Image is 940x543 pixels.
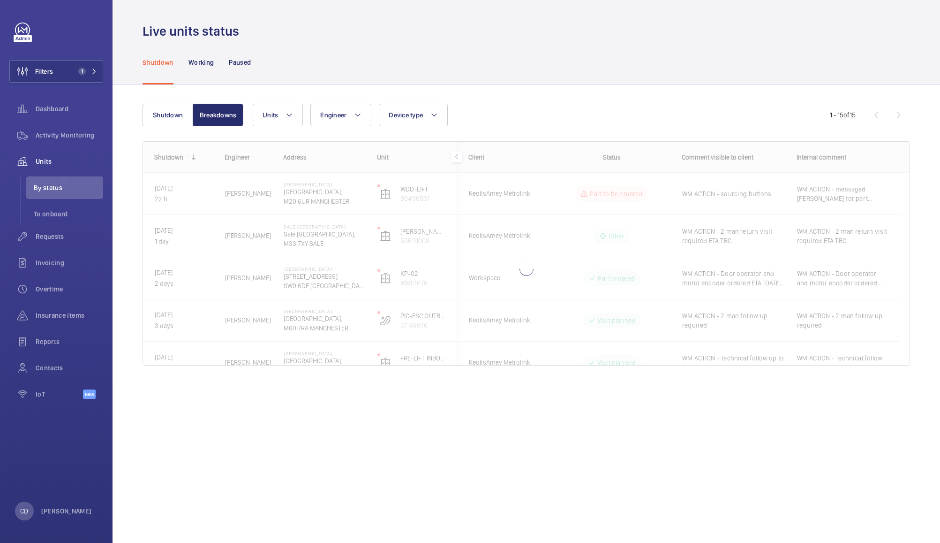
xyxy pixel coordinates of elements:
h1: Live units status [143,23,245,40]
p: Working [188,58,214,67]
span: Contacts [36,363,103,373]
p: Shutdown [143,58,173,67]
p: [PERSON_NAME] [41,506,92,516]
button: Breakdowns [193,104,243,126]
p: CD [20,506,28,516]
span: Units [36,157,103,166]
span: 1 [78,68,86,75]
button: Units [253,104,303,126]
span: Overtime [36,284,103,294]
button: Filters1 [9,60,103,83]
span: 1 - 15 15 [830,112,856,118]
span: Device type [389,111,423,119]
button: Shutdown [143,104,193,126]
span: of [843,111,850,119]
p: Paused [229,58,251,67]
span: Filters [35,67,53,76]
span: Dashboard [36,104,103,114]
span: To onboard [34,209,103,219]
span: Beta [83,390,96,399]
span: Invoicing [36,258,103,268]
span: Activity Monitoring [36,130,103,140]
span: Reports [36,337,103,346]
span: By status [34,183,103,192]
span: Requests [36,232,103,241]
span: Units [263,111,278,119]
button: Engineer [310,104,371,126]
span: Insurance items [36,311,103,320]
span: IoT [36,390,83,399]
button: Device type [379,104,448,126]
span: Engineer [320,111,346,119]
